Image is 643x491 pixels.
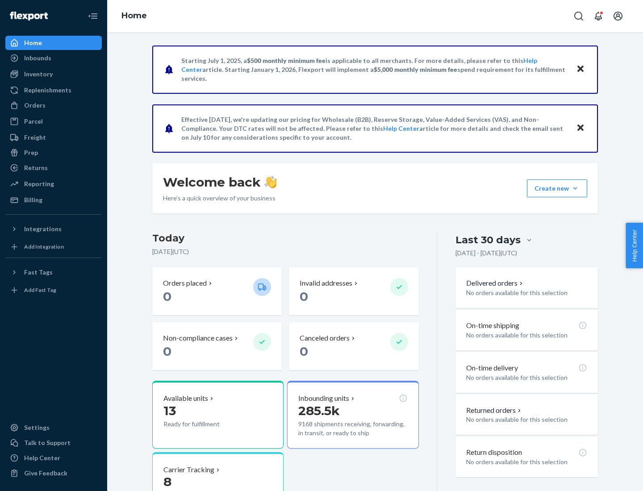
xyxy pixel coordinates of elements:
[575,122,586,135] button: Close
[24,469,67,478] div: Give Feedback
[84,7,102,25] button: Close Navigation
[466,331,587,340] p: No orders available for this selection
[5,222,102,236] button: Integrations
[527,179,587,197] button: Create new
[24,423,50,432] div: Settings
[152,381,284,449] button: Available units13Ready for fulfillment
[24,117,43,126] div: Parcel
[5,114,102,129] a: Parcel
[5,67,102,81] a: Inventory
[24,86,71,95] div: Replenishments
[163,403,176,418] span: 13
[264,176,277,188] img: hand-wave emoji
[24,163,48,172] div: Returns
[466,405,523,416] button: Returned orders
[5,193,102,207] a: Billing
[5,51,102,65] a: Inbounds
[163,344,171,359] span: 0
[163,174,277,190] h1: Welcome back
[152,231,419,245] h3: Today
[24,225,62,233] div: Integrations
[466,320,519,331] p: On-time shipping
[24,70,53,79] div: Inventory
[5,451,102,465] a: Help Center
[24,101,46,110] div: Orders
[24,179,54,188] div: Reporting
[10,12,48,21] img: Flexport logo
[114,3,154,29] ol: breadcrumbs
[5,130,102,145] a: Freight
[289,322,418,370] button: Canceled orders 0
[163,393,208,404] p: Available units
[163,194,277,203] p: Here’s a quick overview of your business
[570,7,588,25] button: Open Search Box
[287,381,418,449] button: Inbounding units285.5k9168 shipments receiving, forwarding, in transit, or ready to ship
[152,322,282,370] button: Non-compliance cases 0
[466,363,518,373] p: On-time delivery
[298,403,340,418] span: 285.5k
[466,288,587,297] p: No orders available for this selection
[163,289,171,304] span: 0
[300,333,350,343] p: Canceled orders
[24,286,56,294] div: Add Fast Tag
[163,465,214,475] p: Carrier Tracking
[181,115,568,142] p: Effective [DATE], we're updating our pricing for Wholesale (B2B), Reserve Storage, Value-Added Se...
[247,57,326,64] span: $500 monthly minimum fee
[5,436,102,450] a: Talk to Support
[466,447,522,458] p: Return disposition
[163,420,246,429] p: Ready for fulfillment
[5,98,102,112] a: Orders
[5,466,102,480] button: Give Feedback
[163,278,207,288] p: Orders placed
[5,161,102,175] a: Returns
[374,66,457,73] span: $5,000 monthly minimum fee
[5,283,102,297] a: Add Fast Tag
[466,458,587,466] p: No orders available for this selection
[466,373,587,382] p: No orders available for this selection
[163,333,233,343] p: Non-compliance cases
[24,268,53,277] div: Fast Tags
[300,289,308,304] span: 0
[152,247,419,256] p: [DATE] ( UTC )
[24,196,42,204] div: Billing
[609,7,627,25] button: Open account menu
[300,344,308,359] span: 0
[466,415,587,424] p: No orders available for this selection
[121,11,147,21] a: Home
[181,56,568,83] p: Starting July 1, 2025, a is applicable to all merchants. For more details, please refer to this a...
[383,125,419,132] a: Help Center
[24,243,64,250] div: Add Integration
[300,278,352,288] p: Invalid addresses
[24,54,51,62] div: Inbounds
[5,177,102,191] a: Reporting
[24,454,60,462] div: Help Center
[466,278,525,288] button: Delivered orders
[575,63,586,76] button: Close
[5,240,102,254] a: Add Integration
[455,249,517,258] p: [DATE] - [DATE] ( UTC )
[298,420,407,437] p: 9168 shipments receiving, forwarding, in transit, or ready to ship
[298,393,349,404] p: Inbounding units
[5,146,102,160] a: Prep
[24,148,38,157] div: Prep
[24,38,42,47] div: Home
[289,267,418,315] button: Invalid addresses 0
[5,36,102,50] a: Home
[5,265,102,279] button: Fast Tags
[626,223,643,268] button: Help Center
[5,420,102,435] a: Settings
[152,267,282,315] button: Orders placed 0
[24,133,46,142] div: Freight
[589,7,607,25] button: Open notifications
[5,83,102,97] a: Replenishments
[163,474,171,489] span: 8
[24,438,71,447] div: Talk to Support
[455,233,521,247] div: Last 30 days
